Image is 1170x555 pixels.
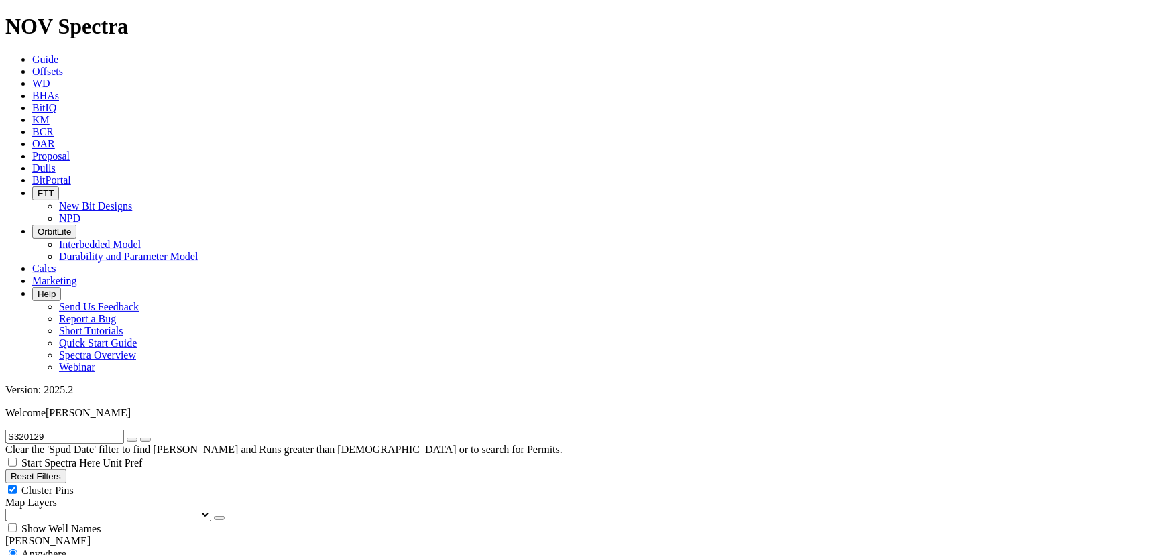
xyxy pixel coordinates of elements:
a: Dulls [32,162,56,174]
a: Send Us Feedback [59,301,139,312]
a: Proposal [32,150,70,162]
a: Durability and Parameter Model [59,251,198,262]
span: Cluster Pins [21,485,74,496]
button: FTT [32,186,59,200]
input: Search [5,430,124,444]
a: New Bit Designs [59,200,132,212]
a: NPD [59,212,80,224]
button: Help [32,287,61,301]
a: Spectra Overview [59,349,136,361]
a: Marketing [32,275,77,286]
input: Start Spectra Here [8,458,17,467]
span: FTT [38,188,54,198]
button: OrbitLite [32,225,76,239]
a: BCR [32,126,54,137]
a: Guide [32,54,58,65]
a: Calcs [32,263,56,274]
h1: NOV Spectra [5,14,1165,39]
a: BitPortal [32,174,71,186]
a: Quick Start Guide [59,337,137,349]
a: Short Tutorials [59,325,123,336]
a: Webinar [59,361,95,373]
span: OrbitLite [38,227,71,237]
p: Welcome [5,407,1165,419]
span: Start Spectra Here [21,457,100,469]
span: Help [38,289,56,299]
div: Version: 2025.2 [5,384,1165,396]
a: OAR [32,138,55,149]
a: BitIQ [32,102,56,113]
a: Interbedded Model [59,239,141,250]
span: [PERSON_NAME] [46,407,131,418]
span: Show Well Names [21,523,101,534]
a: WD [32,78,50,89]
button: Reset Filters [5,469,66,483]
span: Map Layers [5,497,57,508]
a: Offsets [32,66,63,77]
span: Clear the 'Spud Date' filter to find [PERSON_NAME] and Runs greater than [DEMOGRAPHIC_DATA] or to... [5,444,563,455]
span: Unit Pref [103,457,142,469]
a: Report a Bug [59,313,116,324]
div: [PERSON_NAME] [5,535,1165,547]
a: BHAs [32,90,59,101]
a: KM [32,114,50,125]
